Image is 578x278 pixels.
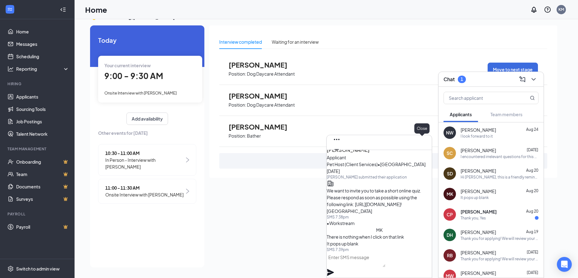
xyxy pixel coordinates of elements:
[16,221,69,233] a: PayrollCrown
[7,66,14,72] svg: Analysis
[529,74,539,84] button: ChevronDown
[530,6,538,13] svg: Notifications
[526,168,538,173] span: Aug 20
[229,71,246,77] p: Position:
[327,146,432,154] h3: [PERSON_NAME]
[527,148,538,152] span: [DATE]
[7,146,68,152] div: Team Management
[60,7,66,13] svg: Collapse
[16,193,69,205] a: SurveysCrown
[557,257,572,272] div: Open Intercom Messenger
[327,241,358,246] span: It pops up blank
[376,227,383,233] div: MK
[461,229,496,235] span: [PERSON_NAME]
[272,38,319,45] div: Waiting for an interview
[447,150,453,156] div: SC
[444,76,455,83] h3: Chat
[247,71,295,77] p: Dog Daycare Attendant
[16,103,69,115] a: Sourcing Tools
[530,95,535,100] svg: MagnifyingGlass
[104,63,151,68] span: Your current interview
[104,71,163,81] span: 9:00 - 9:30 AM
[327,269,334,276] svg: Plane
[229,92,297,100] span: [PERSON_NAME]
[461,168,496,174] span: [PERSON_NAME]
[527,270,538,275] span: [DATE]
[327,174,432,180] div: [PERSON_NAME] submitted their application
[327,188,421,214] span: We want to invite you to take a short online quiz. Please respond as soon as possible using the f...
[414,123,430,134] div: Close
[333,146,340,153] svg: Minimize
[517,74,527,84] button: ComposeMessage
[526,188,538,193] span: Aug 20
[461,127,496,133] span: [PERSON_NAME]
[490,112,522,117] span: Team members
[16,115,69,128] a: Job Postings
[7,6,13,12] svg: WorkstreamLogo
[526,229,538,234] span: Aug 19
[447,170,453,177] div: SD
[16,25,69,38] a: Home
[229,61,297,69] span: [PERSON_NAME]
[461,195,489,200] div: It pops up blank
[247,102,295,108] p: Dog Daycare Attendant
[544,6,551,13] svg: QuestionInfo
[105,191,184,198] span: Onsite Interview with [PERSON_NAME]
[85,4,107,15] h1: Home
[7,81,68,86] div: Hiring
[327,154,432,161] div: Applicant
[444,92,517,104] input: Search applicant
[327,220,355,226] span: • Workstream
[450,112,472,117] span: Applicants
[104,90,177,95] span: Onsite Interview with [PERSON_NAME]
[447,252,453,258] div: RB
[461,256,539,262] div: Thank you for applying! We will review your application and reach out if you are selected to move...
[105,184,184,191] span: 11:00 - 11:30 AM
[461,134,493,139] div: I look forward to it
[16,38,69,50] a: Messages
[327,247,432,252] div: SMS 7:39pm
[519,76,526,83] svg: ComposeMessage
[16,128,69,140] a: Talent Network
[526,209,538,214] span: Aug 20
[461,147,496,153] span: [PERSON_NAME]
[461,236,539,241] div: Thank you for applying! We will review your application and reach out if you are selected to move...
[327,161,432,168] div: Pet Host (Client Services) • [GEOGRAPHIC_DATA]
[447,211,453,218] div: CP
[461,215,486,221] div: Thank you, Yes
[16,168,69,180] a: TeamCrown
[105,150,184,157] span: 10:30 - 11:00 AM
[16,50,69,63] a: Scheduling
[332,144,342,154] button: Minimize
[461,77,463,82] div: 1
[16,180,69,193] a: DocumentsCrown
[16,266,60,272] div: Switch to admin view
[447,191,453,197] div: MK
[332,135,342,144] button: Ellipses
[333,136,340,143] svg: Ellipses
[7,211,68,217] div: Payroll
[488,63,538,76] button: Move to next stage
[447,232,453,238] div: DH
[530,76,537,83] svg: ChevronDown
[98,130,196,136] span: Other events for [DATE]
[105,157,184,170] span: In Person - Interview with [PERSON_NAME]
[461,209,497,215] span: [PERSON_NAME]
[558,7,564,12] div: KM
[461,249,496,256] span: [PERSON_NAME]
[7,266,14,272] svg: Settings
[461,154,539,159] div: I encountered irrelevant questions for this position
[461,174,539,180] div: Hi [PERSON_NAME], this is a friendly reminder that you are still in the process of your applicati...
[98,35,196,45] span: Today
[16,90,69,103] a: Applicants
[327,234,404,240] span: There is nothing when I click on that link
[16,156,69,168] a: OnboardingCrown
[526,127,538,132] span: Aug 24
[126,113,168,125] button: Add availability
[16,66,70,72] div: Reporting
[461,270,496,276] span: [PERSON_NAME]
[229,102,246,108] p: Position:
[527,250,538,254] span: [DATE]
[219,38,262,45] div: Interview completed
